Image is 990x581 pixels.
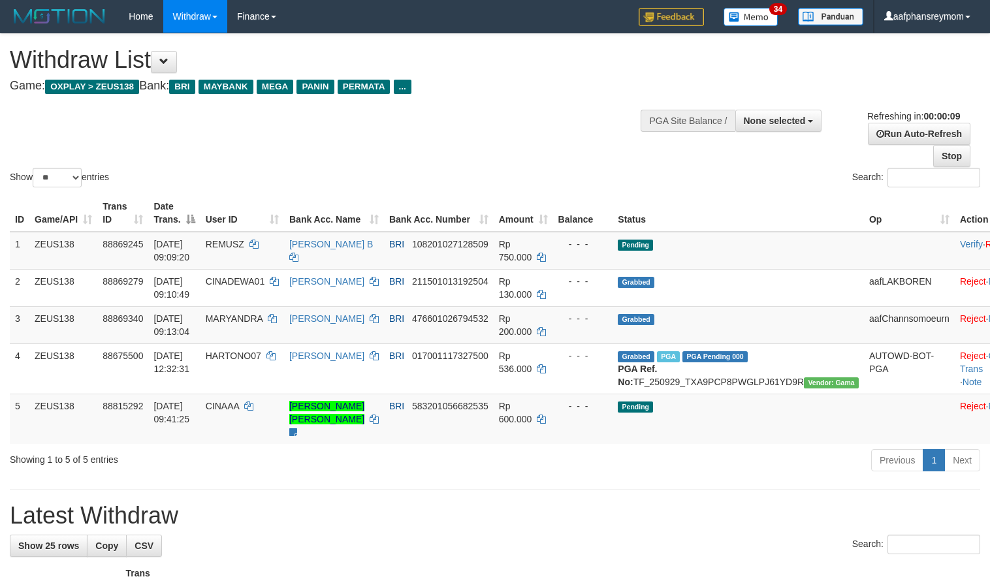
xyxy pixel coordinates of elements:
[257,80,294,94] span: MEGA
[10,269,29,306] td: 2
[10,535,88,557] a: Show 25 rows
[923,111,960,121] strong: 00:00:09
[804,377,859,388] span: Vendor URL: https://trx31.1velocity.biz
[284,195,384,232] th: Bank Acc. Name: activate to sort column ascending
[29,306,97,343] td: ZEUS138
[206,313,263,324] span: MARYANDRA
[296,80,334,94] span: PANIN
[553,195,613,232] th: Balance
[199,80,253,94] span: MAYBANK
[558,400,608,413] div: - - -
[864,306,955,343] td: aafChannsomoeurn
[10,306,29,343] td: 3
[724,8,778,26] img: Button%20Memo.svg
[148,195,200,232] th: Date Trans.: activate to sort column descending
[29,195,97,232] th: Game/API: activate to sort column ascending
[933,145,970,167] a: Stop
[45,80,139,94] span: OXPLAY > ZEUS138
[289,401,364,424] a: [PERSON_NAME] [PERSON_NAME]
[639,8,704,26] img: Feedback.jpg
[206,401,239,411] span: CINAAA
[97,195,148,232] th: Trans ID: activate to sort column ascending
[289,351,364,361] a: [PERSON_NAME]
[10,47,647,73] h1: Withdraw List
[960,351,986,361] a: Reject
[206,239,244,249] span: REMUSZ
[868,123,970,145] a: Run Auto-Refresh
[389,313,404,324] span: BRI
[153,239,189,262] span: [DATE] 09:09:20
[871,449,923,471] a: Previous
[103,276,143,287] span: 88869279
[558,349,608,362] div: - - -
[960,313,986,324] a: Reject
[29,343,97,394] td: ZEUS138
[206,351,261,361] span: HARTONO07
[852,168,980,187] label: Search:
[864,269,955,306] td: aafLAKBOREN
[618,401,653,413] span: Pending
[10,195,29,232] th: ID
[852,535,980,554] label: Search:
[103,401,143,411] span: 88815292
[289,276,364,287] a: [PERSON_NAME]
[169,80,195,94] span: BRI
[29,269,97,306] td: ZEUS138
[499,351,532,374] span: Rp 536.000
[289,313,364,324] a: [PERSON_NAME]
[769,3,787,15] span: 34
[499,239,532,262] span: Rp 750.000
[206,276,265,287] span: CINADEWA01
[641,110,735,132] div: PGA Site Balance /
[384,195,494,232] th: Bank Acc. Number: activate to sort column ascending
[499,401,532,424] span: Rp 600.000
[87,535,127,557] a: Copy
[412,239,488,249] span: Copy 108201027128509 to clipboard
[10,448,403,466] div: Showing 1 to 5 of 5 entries
[153,313,189,337] span: [DATE] 09:13:04
[744,116,806,126] span: None selected
[103,239,143,249] span: 88869245
[613,195,864,232] th: Status
[153,276,189,300] span: [DATE] 09:10:49
[923,449,945,471] a: 1
[29,232,97,270] td: ZEUS138
[389,239,404,249] span: BRI
[944,449,980,471] a: Next
[289,239,373,249] a: [PERSON_NAME] B
[864,343,955,394] td: AUTOWD-BOT-PGA
[558,275,608,288] div: - - -
[29,394,97,444] td: ZEUS138
[618,351,654,362] span: Grabbed
[389,351,404,361] span: BRI
[10,7,109,26] img: MOTION_logo.png
[494,195,553,232] th: Amount: activate to sort column ascending
[960,276,986,287] a: Reject
[135,541,153,551] span: CSV
[412,351,488,361] span: Copy 017001117327500 to clipboard
[10,232,29,270] td: 1
[960,239,983,249] a: Verify
[10,394,29,444] td: 5
[394,80,411,94] span: ...
[499,313,532,337] span: Rp 200.000
[389,401,404,411] span: BRI
[103,351,143,361] span: 88675500
[618,277,654,288] span: Grabbed
[412,276,488,287] span: Copy 211501013192504 to clipboard
[200,195,284,232] th: User ID: activate to sort column ascending
[558,312,608,325] div: - - -
[798,8,863,25] img: panduan.png
[103,313,143,324] span: 88869340
[887,535,980,554] input: Search:
[10,168,109,187] label: Show entries
[618,240,653,251] span: Pending
[10,343,29,394] td: 4
[963,377,982,387] a: Note
[618,314,654,325] span: Grabbed
[682,351,748,362] span: PGA Pending
[126,535,162,557] a: CSV
[499,276,532,300] span: Rp 130.000
[389,276,404,287] span: BRI
[95,541,118,551] span: Copy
